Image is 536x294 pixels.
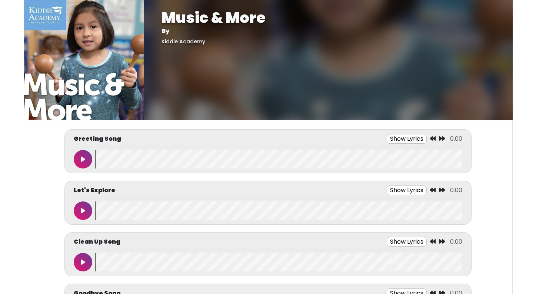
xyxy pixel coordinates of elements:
[162,39,495,45] h5: Kiddie Academy
[74,186,115,195] p: Let's Explore
[162,27,495,36] p: By
[74,237,120,246] p: Clean Up Song
[74,134,121,143] p: Greeting Song
[450,237,462,246] span: 0.00
[387,134,427,144] button: Show Lyrics
[162,9,495,27] h1: Music & More
[387,186,427,195] button: Show Lyrics
[387,237,427,247] button: Show Lyrics
[450,186,462,194] span: 0.00
[450,134,462,143] span: 0.00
